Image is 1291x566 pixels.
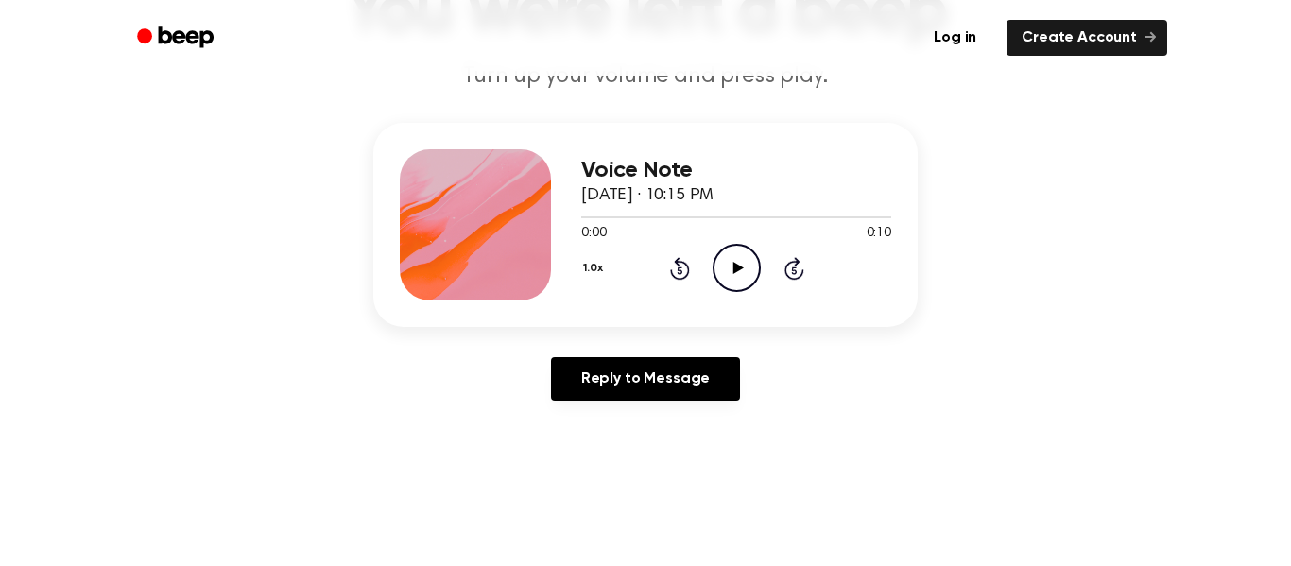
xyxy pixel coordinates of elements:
a: Log in [915,16,995,60]
span: 0:00 [581,224,606,244]
button: 1.0x [581,252,610,284]
p: Turn up your volume and press play. [283,61,1008,93]
span: [DATE] · 10:15 PM [581,187,714,204]
h3: Voice Note [581,158,891,183]
a: Beep [124,20,231,57]
span: 0:10 [867,224,891,244]
a: Create Account [1007,20,1167,56]
a: Reply to Message [551,357,740,401]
